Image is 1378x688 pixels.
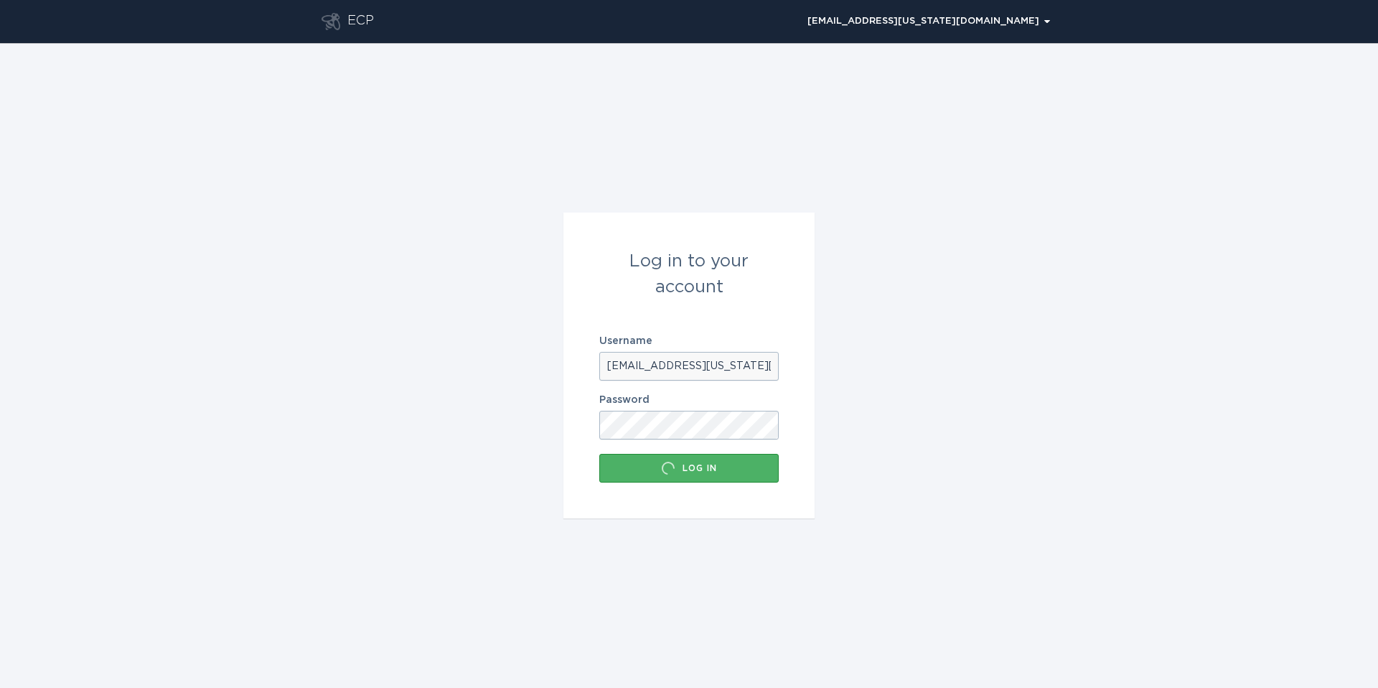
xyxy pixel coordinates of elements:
div: Loading [661,461,675,475]
button: Open user account details [801,11,1056,32]
button: Go to dashboard [322,13,340,30]
label: Password [599,395,779,405]
div: Log in [606,461,772,475]
div: Log in to your account [599,248,779,300]
div: Popover menu [801,11,1056,32]
div: [EMAIL_ADDRESS][US_STATE][DOMAIN_NAME] [807,17,1050,26]
button: Log in [599,454,779,483]
div: ECP [347,13,374,30]
label: Username [599,336,779,346]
